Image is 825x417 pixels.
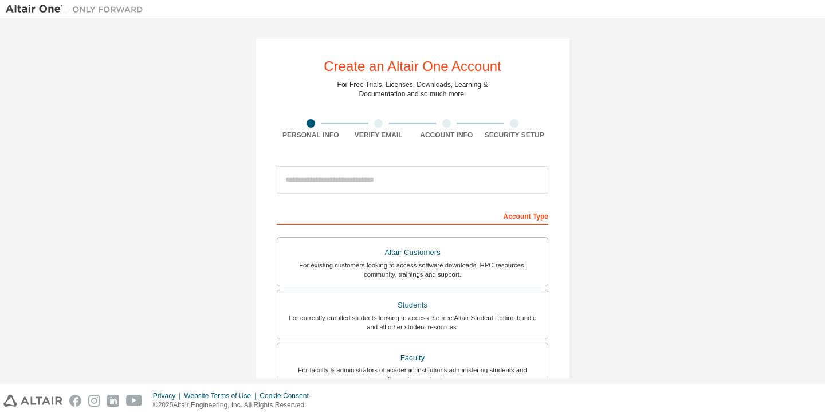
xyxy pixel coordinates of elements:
p: © 2025 Altair Engineering, Inc. All Rights Reserved. [153,400,316,410]
div: Privacy [153,391,184,400]
div: Account Type [277,206,548,225]
div: For Free Trials, Licenses, Downloads, Learning & Documentation and so much more. [337,80,488,99]
div: For currently enrolled students looking to access the free Altair Student Edition bundle and all ... [284,313,541,332]
div: Account Info [412,131,481,140]
img: facebook.svg [69,395,81,407]
div: Create an Altair One Account [324,60,501,73]
div: Personal Info [277,131,345,140]
img: altair_logo.svg [3,395,62,407]
div: Students [284,297,541,313]
div: Faculty [284,350,541,366]
img: instagram.svg [88,395,100,407]
div: Cookie Consent [260,391,315,400]
div: Altair Customers [284,245,541,261]
img: youtube.svg [126,395,143,407]
img: Altair One [6,3,149,15]
div: Security Setup [481,131,549,140]
img: linkedin.svg [107,395,119,407]
div: Website Terms of Use [184,391,260,400]
div: Verify Email [345,131,413,140]
div: For existing customers looking to access software downloads, HPC resources, community, trainings ... [284,261,541,279]
div: For faculty & administrators of academic institutions administering students and accessing softwa... [284,365,541,384]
